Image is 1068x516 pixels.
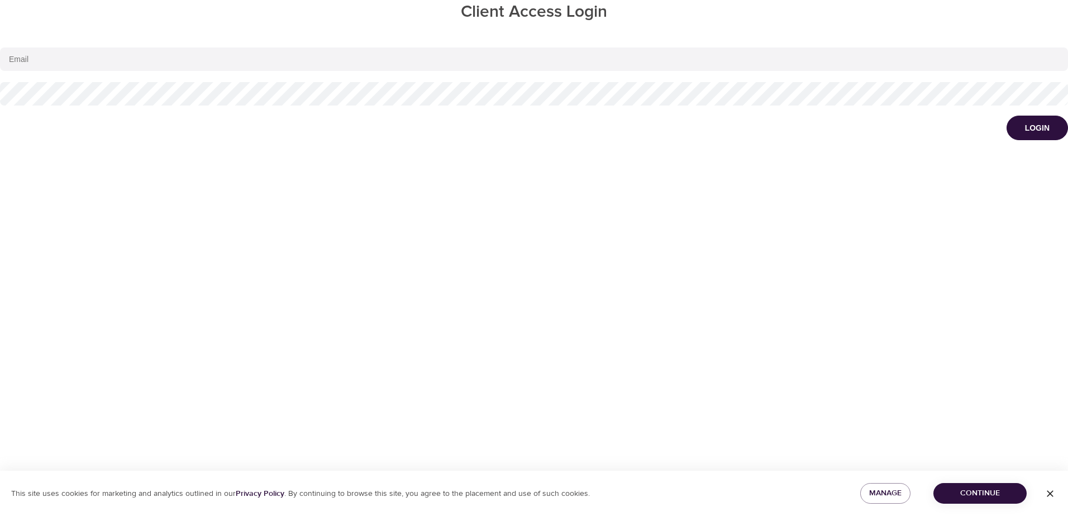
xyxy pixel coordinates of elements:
[236,489,284,499] a: Privacy Policy
[1025,122,1050,133] div: Login
[860,483,910,504] button: Manage
[933,483,1027,504] button: Continue
[869,486,902,500] span: Manage
[1007,116,1068,140] button: Login
[942,486,1018,500] span: Continue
